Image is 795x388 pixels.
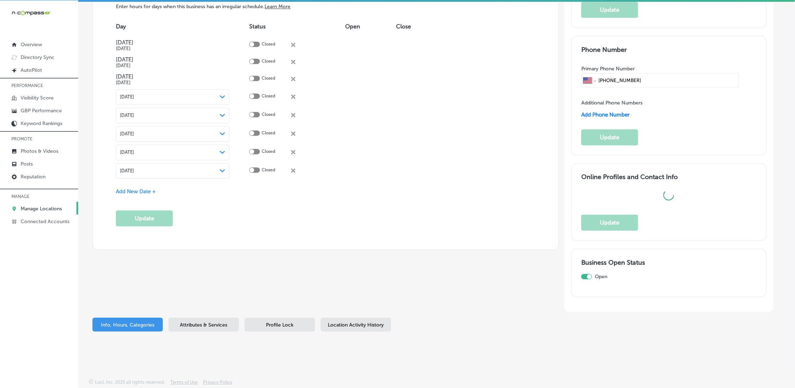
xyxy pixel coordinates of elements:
[581,112,630,118] span: Add Phone Number
[581,2,638,18] button: Update
[581,46,757,54] h3: Phone Number
[581,100,642,106] label: Additional Phone Numbers
[11,10,50,16] img: 660ab0bf-5cc7-4cb8-ba1c-48b5ae0f18e60NCTV_CLogo_TV_Black_-500x88.png
[262,149,275,156] p: Closed
[21,108,62,114] p: GBP Performance
[396,17,430,37] th: Close
[116,17,249,37] th: Day
[116,4,535,10] p: Enter hours for days when this business has an irregular schedule.
[328,322,384,328] span: Location Activity History
[21,120,62,126] p: Keyword Rankings
[265,4,290,10] a: Learn More
[116,188,156,195] span: Add New Date +
[116,46,229,51] h5: [DATE]
[21,42,42,48] p: Overview
[21,95,54,101] p: Visibility Score
[262,93,275,100] p: Closed
[101,322,154,328] span: Info, Hours, Categories
[262,130,275,137] p: Closed
[266,322,294,328] span: Profile Lock
[95,379,165,385] p: Locl, Inc. 2025 all rights reserved.
[581,66,635,72] label: Primary Phone Number
[120,113,134,118] span: [DATE]
[21,161,33,167] p: Posts
[21,148,58,154] p: Photos & Videos
[120,94,134,99] span: [DATE]
[116,63,229,68] h5: [DATE]
[262,76,275,82] p: Closed
[262,167,275,174] p: Closed
[116,80,229,85] h5: [DATE]
[346,17,396,37] th: Open
[598,74,737,87] input: Phone number
[21,174,46,180] p: Reputation
[262,42,275,48] p: Closed
[581,215,638,231] button: Update
[120,150,134,155] span: [DATE]
[21,67,42,73] p: AutoPilot
[116,210,173,226] button: Update
[581,173,757,181] h3: Online Profiles and Contact Info
[21,54,54,60] p: Directory Sync
[249,17,345,37] th: Status
[595,274,607,280] label: Open
[262,59,275,65] p: Closed
[581,259,757,266] h3: Business Open Status
[116,56,229,63] h4: [DATE]
[262,112,275,119] p: Closed
[581,129,638,145] button: Update
[120,131,134,136] span: [DATE]
[21,219,69,225] p: Connected Accounts
[116,39,229,46] h4: [DATE]
[120,168,134,173] span: [DATE]
[180,322,228,328] span: Attributes & Services
[116,73,229,80] h4: [DATE]
[21,206,62,212] p: Manage Locations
